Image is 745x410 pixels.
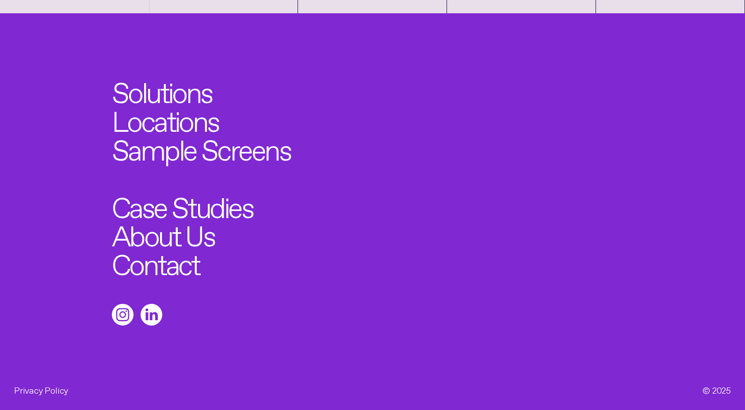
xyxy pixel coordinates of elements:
a: Contact [112,247,199,276]
a: Solutions [112,75,212,103]
a: Locations [112,103,219,132]
div: © 2025 [703,383,731,396]
a: Sample Screens [112,132,290,161]
a: Privacy Policy [14,387,68,391]
a: Case Studies [112,190,253,218]
a: About Us [112,218,215,247]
